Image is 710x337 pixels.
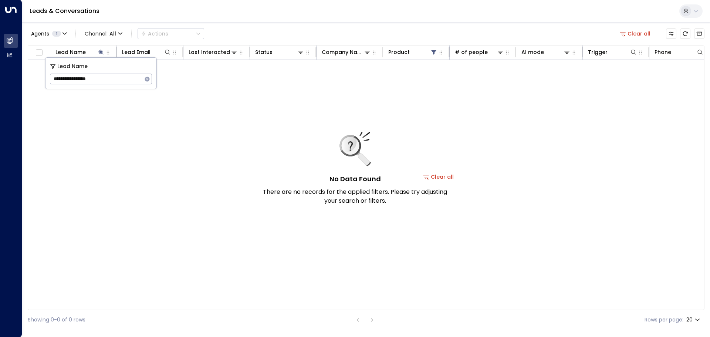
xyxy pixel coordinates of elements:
span: Lead Name [57,62,88,71]
div: Phone [655,48,671,57]
button: Archived Leads [694,28,704,39]
div: Showing 0-0 of 0 rows [28,316,85,324]
button: Agents1 [28,28,70,39]
div: # of people [455,48,488,57]
div: 20 [686,314,701,325]
button: Channel:All [82,28,125,39]
span: Channel: [82,28,125,39]
div: Phone [655,48,704,57]
span: Refresh [680,28,690,39]
div: Product [388,48,410,57]
div: # of people [455,48,504,57]
div: Trigger [588,48,637,57]
div: Product [388,48,437,57]
div: Last Interacted [189,48,238,57]
label: Rows per page: [645,316,683,324]
button: Clear all [617,28,654,39]
div: AI mode [521,48,544,57]
nav: pagination navigation [353,315,377,324]
div: Lead Name [55,48,86,57]
span: All [109,31,116,37]
div: Status [255,48,273,57]
div: Trigger [588,48,608,57]
button: Customize [666,28,676,39]
div: Actions [141,30,168,37]
div: Last Interacted [189,48,230,57]
div: Company Name [322,48,364,57]
button: Actions [138,28,204,39]
div: AI mode [521,48,571,57]
a: Leads & Conversations [30,7,99,15]
span: Toggle select all [34,48,44,57]
div: Status [255,48,304,57]
p: There are no records for the applied filters. Please try adjusting your search or filters. [263,188,447,205]
div: Company Name [322,48,371,57]
div: Lead Email [122,48,151,57]
div: Lead Email [122,48,171,57]
h5: No Data Found [329,174,381,184]
span: 1 [52,31,61,37]
div: Button group with a nested menu [138,28,204,39]
div: Lead Name [55,48,105,57]
span: Agents [31,31,49,36]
